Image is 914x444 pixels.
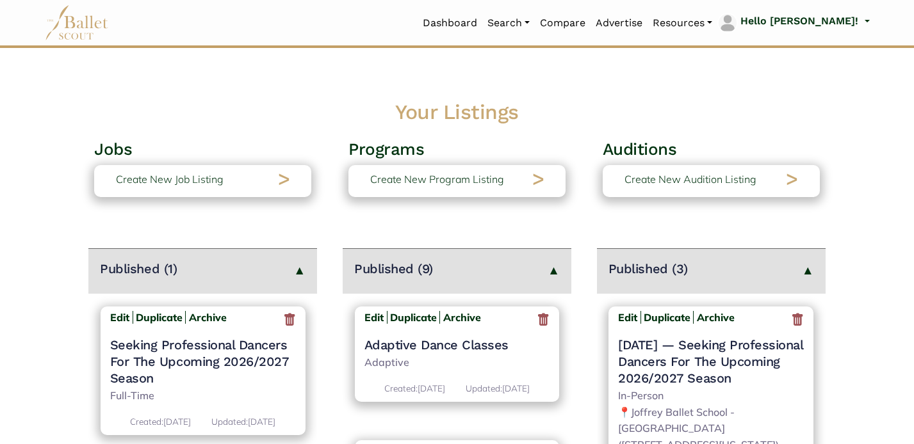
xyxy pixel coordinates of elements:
h2: > [278,166,290,193]
a: Edit [110,311,133,324]
b: Edit [364,311,384,324]
a: Archive [693,311,735,324]
p: Create New Program Listing [370,171,504,188]
a: Adaptive Dance Classes [364,337,550,353]
h3: Auditions [603,139,820,161]
h2: > [532,166,544,193]
span: Updated: [466,383,502,393]
a: Archive [439,311,481,324]
span: — Seeking Professional Dancers For The Upcoming 2026/2027 Season [618,337,803,386]
b: Archive [443,311,481,324]
p: Hello [PERSON_NAME]! [740,13,858,29]
a: Resources [648,10,717,36]
b: Edit [110,311,129,324]
a: profile picture Hello [PERSON_NAME]! [717,13,869,33]
a: Edit [364,311,388,324]
p: Full-Time [110,388,296,404]
b: Archive [189,311,227,324]
span: Updated: [211,416,248,427]
p: Create New Job Listing [116,171,224,188]
a: Create New Job Listing> [94,165,311,197]
h3: Jobs [94,139,311,161]
b: Archive [697,311,735,324]
p: [DATE] [466,381,530,395]
h4: Published (9) [354,260,433,277]
h4: Published (1) [100,260,177,277]
span: Created: [384,383,418,393]
a: Create New Program Listing> [348,165,566,197]
a: Duplicate [644,311,690,324]
a: Edit [618,311,641,324]
p: Adaptive [364,354,550,371]
a: Create New Audition Listing> [603,165,820,197]
a: Seeking Professional Dancers For The Upcoming 2026/2027 Season [110,337,296,386]
a: Duplicate [136,311,183,324]
h2: > [786,166,798,193]
a: Archive [185,311,227,324]
h3: Programs [348,139,566,161]
a: Dashboard [418,10,482,36]
a: [DATE] — Seeking Professional Dancers For The Upcoming 2026/2027 Season [618,337,804,386]
b: Edit [618,311,637,324]
p: [DATE] [130,415,191,429]
img: profile picture [719,14,737,32]
a: Advertise [591,10,648,36]
p: [DATE] [384,381,445,395]
a: Search [482,10,535,36]
span: Created: [130,416,163,427]
h4: [DATE] [618,337,804,386]
p: [DATE] [211,415,275,429]
h4: Published (3) [608,260,688,277]
p: Create New Audition Listing [624,171,756,188]
a: Duplicate [390,311,437,324]
a: Compare [535,10,591,36]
